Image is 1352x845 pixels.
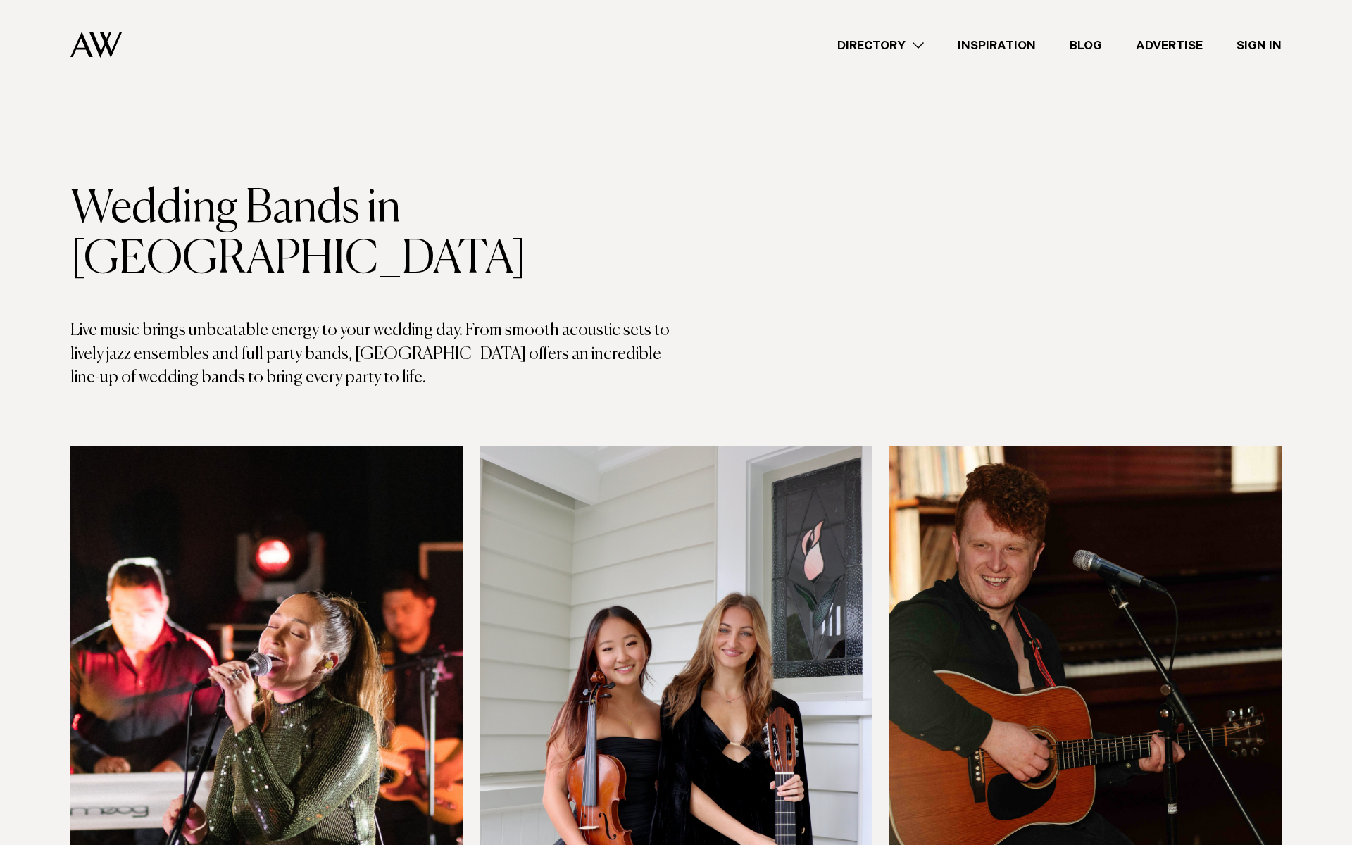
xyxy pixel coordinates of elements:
[70,184,676,285] h1: Wedding Bands in [GEOGRAPHIC_DATA]
[70,32,122,58] img: Auckland Weddings Logo
[70,319,676,390] p: Live music brings unbeatable energy to your wedding day. From smooth acoustic sets to lively jazz...
[1053,36,1119,55] a: Blog
[941,36,1053,55] a: Inspiration
[1220,36,1298,55] a: Sign In
[1119,36,1220,55] a: Advertise
[820,36,941,55] a: Directory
